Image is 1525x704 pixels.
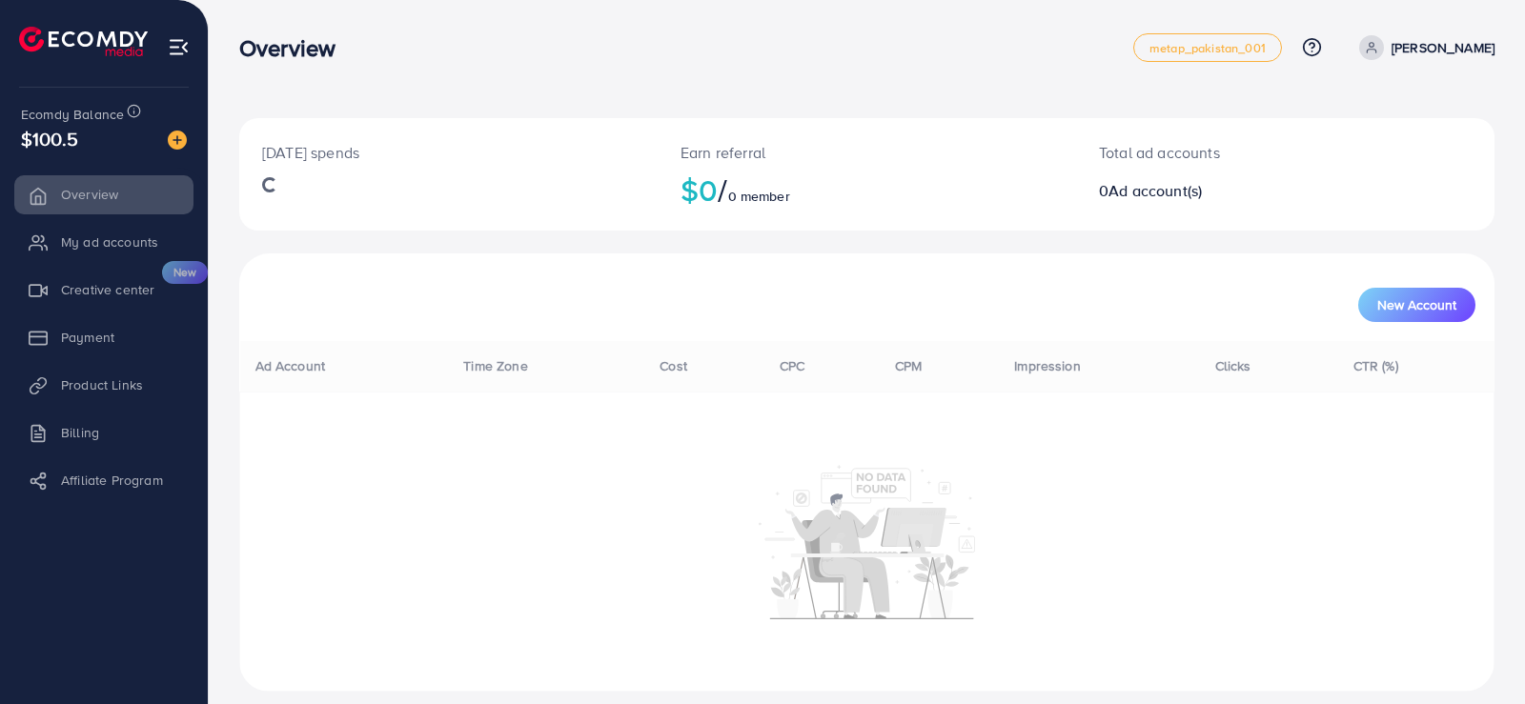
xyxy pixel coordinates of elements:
[1108,180,1202,201] span: Ad account(s)
[239,34,351,62] h3: Overview
[262,141,635,164] p: [DATE] spends
[1358,288,1475,322] button: New Account
[1099,141,1367,164] p: Total ad accounts
[1099,182,1367,200] h2: 0
[168,36,190,58] img: menu
[1149,42,1266,54] span: metap_pakistan_001
[1392,36,1494,59] p: [PERSON_NAME]
[718,168,727,211] span: /
[21,125,78,152] span: $100.5
[21,105,124,124] span: Ecomdy Balance
[19,27,148,56] img: logo
[1377,298,1456,312] span: New Account
[1352,35,1494,60] a: [PERSON_NAME]
[681,141,1053,164] p: Earn referral
[168,131,187,150] img: image
[681,171,1053,208] h2: $0
[1133,33,1282,62] a: metap_pakistan_001
[728,187,790,206] span: 0 member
